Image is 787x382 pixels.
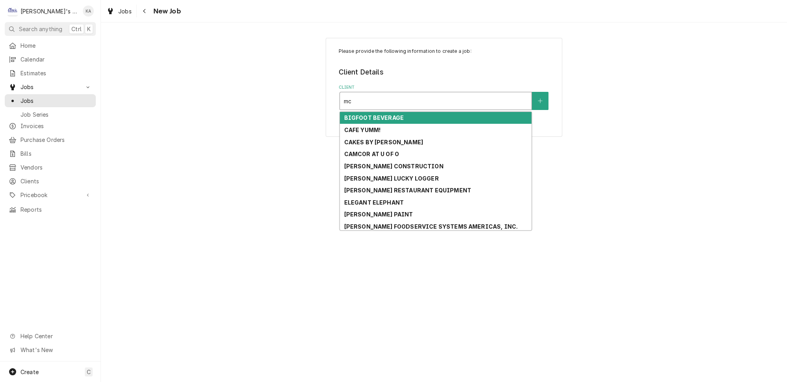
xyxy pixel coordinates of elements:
[344,127,380,133] strong: CAFE YUMM!
[5,108,96,121] a: Job Series
[5,22,96,36] button: Search anythingCtrlK
[344,139,423,145] strong: CAKES BY [PERSON_NAME]
[339,48,550,110] div: Job Create/Update Form
[118,7,132,15] span: Jobs
[344,211,413,218] strong: [PERSON_NAME] PAINT
[87,25,91,33] span: K
[344,199,404,206] strong: ELEGANT ELEPHANT
[5,147,96,160] a: Bills
[19,25,62,33] span: Search anything
[344,114,404,121] strong: BIGFOOT BEVERAGE
[5,343,96,356] a: Go to What's New
[21,55,92,63] span: Calendar
[532,92,548,110] button: Create New Client
[21,205,92,214] span: Reports
[138,5,151,17] button: Navigate back
[21,149,92,158] span: Bills
[5,188,96,201] a: Go to Pricebook
[21,163,92,171] span: Vendors
[5,119,96,132] a: Invoices
[83,6,94,17] div: Korey Austin's Avatar
[5,39,96,52] a: Home
[21,191,80,199] span: Pricebook
[21,83,80,91] span: Jobs
[7,6,18,17] div: Clay's Refrigeration's Avatar
[21,346,91,354] span: What's New
[5,67,96,80] a: Estimates
[344,223,518,230] strong: [PERSON_NAME] FOODSERVICE SYSTEMS AMERICAS, INC.
[21,41,92,50] span: Home
[5,330,96,343] a: Go to Help Center
[339,48,550,55] p: Please provide the following information to create a job:
[21,177,92,185] span: Clients
[5,161,96,174] a: Vendors
[339,84,550,110] div: Client
[21,122,92,130] span: Invoices
[5,53,96,66] a: Calendar
[21,369,39,375] span: Create
[83,6,94,17] div: KA
[5,80,96,93] a: Go to Jobs
[538,98,543,104] svg: Create New Client
[21,69,92,77] span: Estimates
[344,163,443,170] strong: [PERSON_NAME] CONSTRUCTION
[339,84,550,91] label: Client
[71,25,82,33] span: Ctrl
[21,332,91,340] span: Help Center
[344,187,471,194] strong: [PERSON_NAME] RESTAURANT EQUIPMENT
[326,38,562,137] div: Job Create/Update
[5,203,96,216] a: Reports
[103,5,135,18] a: Jobs
[344,175,438,182] strong: [PERSON_NAME] LUCKY LOGGER
[7,6,18,17] div: C
[87,368,91,376] span: C
[21,97,92,105] span: Jobs
[21,7,78,15] div: [PERSON_NAME]'s Refrigeration
[339,67,550,77] legend: Client Details
[5,94,96,107] a: Jobs
[21,136,92,144] span: Purchase Orders
[151,6,181,17] span: New Job
[5,133,96,146] a: Purchase Orders
[344,151,399,157] strong: CAMCOR AT U OF O
[5,175,96,188] a: Clients
[21,110,92,119] span: Job Series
